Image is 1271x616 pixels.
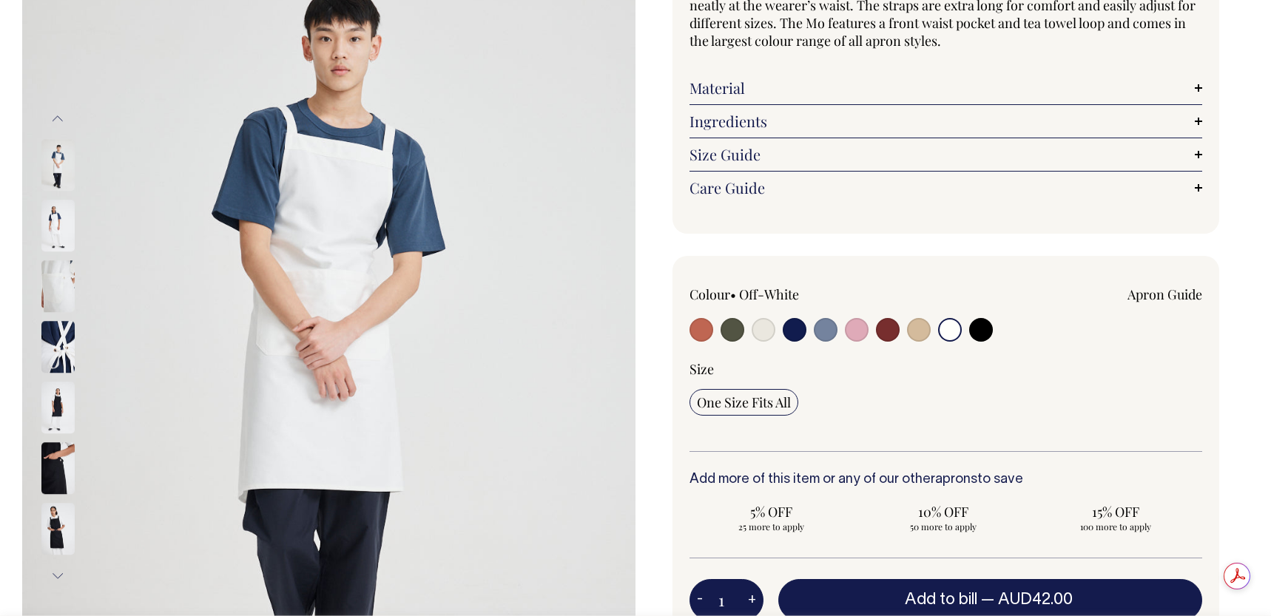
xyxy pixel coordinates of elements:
a: Size Guide [690,146,1202,163]
input: 15% OFF 100 more to apply [1034,498,1198,537]
input: 5% OFF 25 more to apply [690,498,853,537]
span: Add to bill [905,592,977,607]
input: One Size Fits All [690,389,798,416]
img: off-white [41,200,75,252]
input: 10% OFF 50 more to apply [862,498,1025,537]
a: Material [690,79,1202,97]
a: Ingredients [690,112,1202,130]
span: 25 more to apply [697,521,846,532]
img: black [41,504,75,555]
span: 5% OFF [697,503,846,521]
a: Apron Guide [1127,285,1202,303]
span: 50 more to apply [869,521,1018,532]
span: AUD42.00 [998,592,1073,607]
h6: Add more of this item or any of our other to save [690,473,1202,487]
button: Previous [47,102,69,135]
span: 10% OFF [869,503,1018,521]
img: off-white [41,261,75,313]
img: off-white [41,322,75,373]
span: One Size Fits All [697,393,791,411]
div: Colour [690,285,894,303]
button: - [690,586,710,615]
span: 15% OFF [1042,503,1190,521]
button: + [741,586,763,615]
span: • [730,285,736,303]
button: Next [47,560,69,593]
a: Care Guide [690,179,1202,197]
img: off-white [41,140,75,192]
span: 100 more to apply [1042,521,1190,532]
label: Off-White [739,285,799,303]
img: Mo Apron [41,382,75,434]
img: black [41,443,75,495]
div: Size [690,360,1202,378]
a: aprons [935,473,977,486]
span: — [981,592,1076,607]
